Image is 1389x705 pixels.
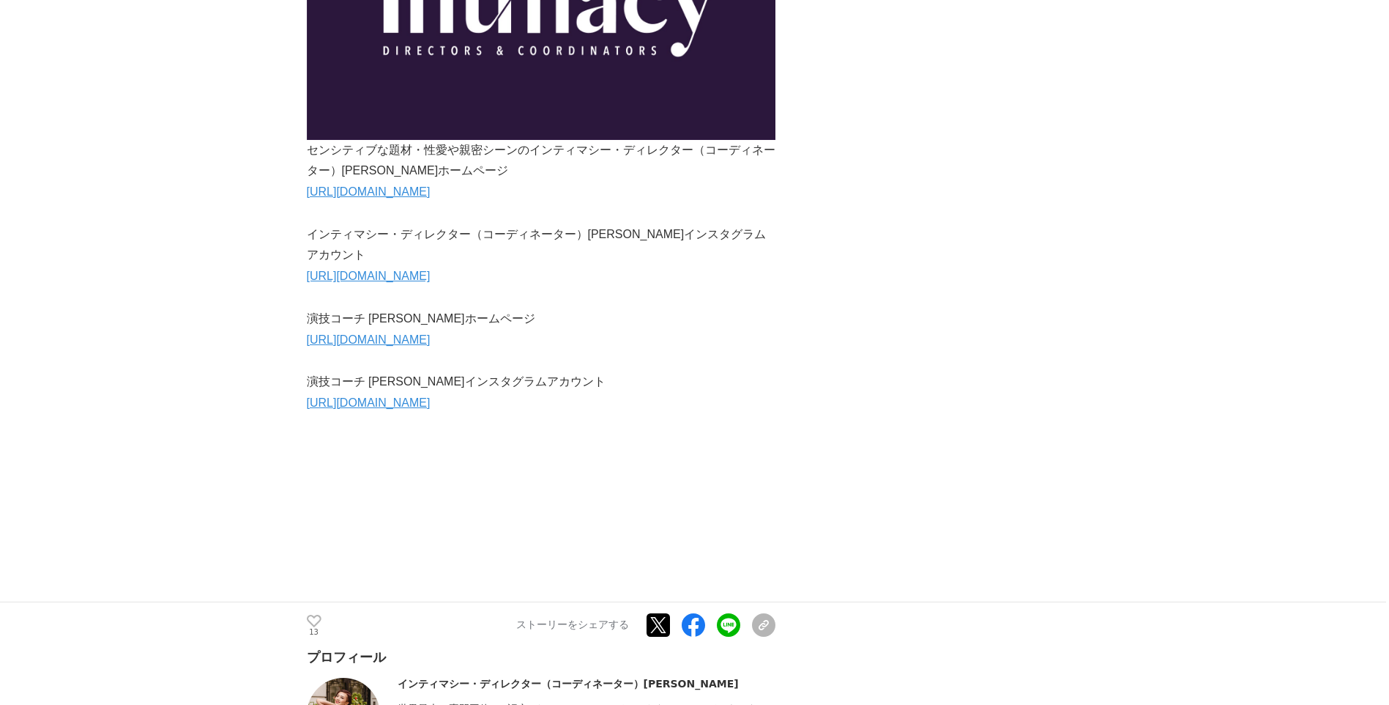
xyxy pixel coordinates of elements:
p: 13 [307,629,321,636]
p: ストーリーをシェアする [516,619,629,632]
a: [URL][DOMAIN_NAME] [307,333,431,346]
p: センシティブな題材・性愛や親密シーンのインティマシー・ディレクター（コーディネーター）[PERSON_NAME]ホームページ [307,140,775,182]
a: [URL][DOMAIN_NAME] [307,270,431,282]
div: プロフィール [307,649,775,666]
a: [URL][DOMAIN_NAME] [307,396,431,409]
p: インティマシー・ディレクター（コーディネーター）[PERSON_NAME]インスタグラムアカウント [307,224,775,267]
a: [URL][DOMAIN_NAME] [307,185,431,198]
div: インティマシー・ディレクター（コーディネーター）[PERSON_NAME] [398,678,775,691]
p: 演技コーチ [PERSON_NAME]インスタグラムアカウント [307,372,775,393]
p: 演技コーチ [PERSON_NAME]ホームページ [307,309,775,330]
